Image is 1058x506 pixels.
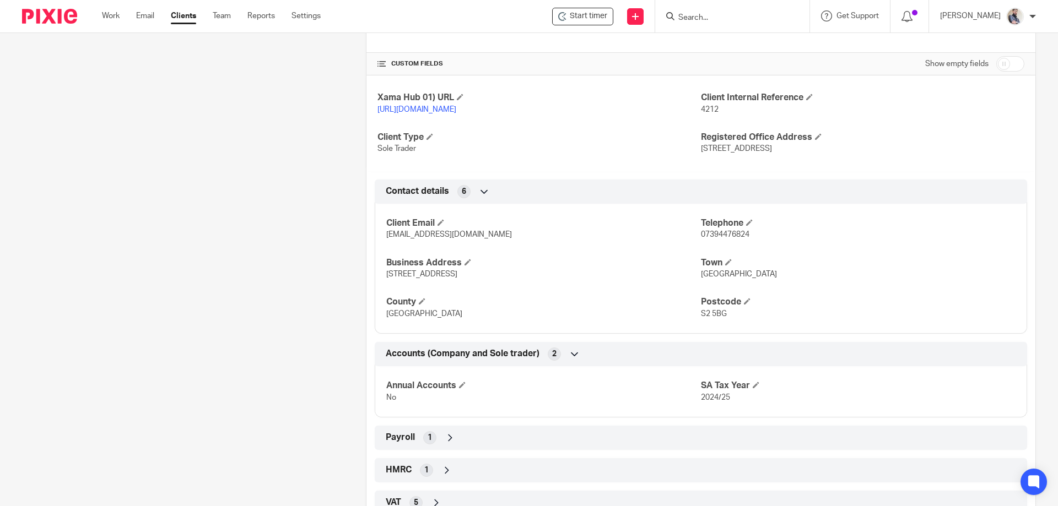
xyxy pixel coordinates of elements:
[552,8,613,25] div: Jack Ward
[701,270,777,278] span: [GEOGRAPHIC_DATA]
[171,10,196,21] a: Clients
[1006,8,1024,25] img: Pixie%2002.jpg
[386,296,701,308] h4: County
[428,432,432,443] span: 1
[386,217,701,229] h4: Client Email
[136,10,154,21] a: Email
[386,348,539,360] span: Accounts (Company and Sole trader)
[701,257,1016,269] h4: Town
[701,380,1016,391] h4: SA Tax Year
[292,10,321,21] a: Settings
[701,217,1016,229] h4: Telephone
[701,394,730,401] span: 2024/25
[925,58,989,69] label: Show empty fields
[386,394,396,401] span: No
[386,310,462,318] span: [GEOGRAPHIC_DATA]
[701,231,749,238] span: 07394476824
[386,231,512,238] span: [EMAIL_ADDRESS][DOMAIN_NAME]
[386,186,449,197] span: Contact details
[424,465,429,476] span: 1
[462,186,466,197] span: 6
[377,59,701,68] h4: CUSTOM FIELDS
[701,296,1016,308] h4: Postcode
[22,9,77,24] img: Pixie
[940,10,1001,21] p: [PERSON_NAME]
[102,10,120,21] a: Work
[386,270,457,278] span: [STREET_ADDRESS]
[377,106,456,113] a: [URL][DOMAIN_NAME]
[701,106,719,113] span: 4212
[377,145,416,153] span: Sole Trader
[386,464,412,476] span: HMRC
[552,349,557,360] span: 2
[377,92,701,104] h4: Xama Hub 01) URL
[213,10,231,21] a: Team
[570,10,607,22] span: Start timer
[247,10,275,21] a: Reports
[386,380,701,391] h4: Annual Accounts
[836,12,879,20] span: Get Support
[386,432,415,443] span: Payroll
[701,92,1024,104] h4: Client Internal Reference
[377,132,701,143] h4: Client Type
[677,13,776,23] input: Search
[701,145,772,153] span: [STREET_ADDRESS]
[701,132,1024,143] h4: Registered Office Address
[386,257,701,269] h4: Business Address
[701,310,727,318] span: S2 5BG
